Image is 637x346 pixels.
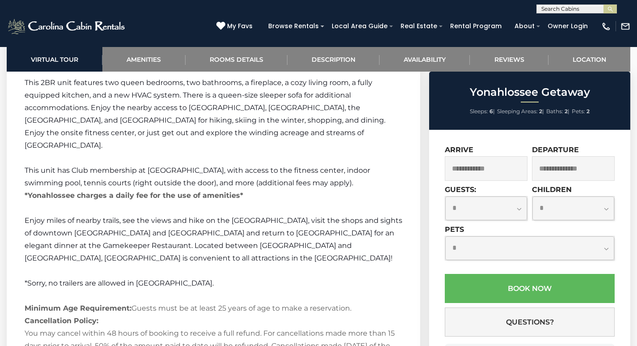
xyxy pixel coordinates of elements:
[445,225,464,234] label: Pets
[25,279,214,287] span: *Sorry, no trailers are allowed in [GEOGRAPHIC_DATA].
[489,108,493,115] strong: 6
[445,185,476,194] label: Guests:
[543,19,592,33] a: Owner Login
[25,166,370,187] span: This unit has Club membership at [GEOGRAPHIC_DATA], with access to the fitness center, indoor swi...
[380,47,470,72] a: Availability
[510,19,539,33] a: About
[497,108,538,115] span: Sleeping Areas:
[25,216,402,262] span: Enjoy miles of nearby trails, see the views and hike on the [GEOGRAPHIC_DATA], visit the shops an...
[565,108,568,115] strong: 2
[546,106,570,117] li: |
[470,47,548,72] a: Reviews
[470,108,488,115] span: Sleeps:
[445,145,473,154] label: Arrive
[7,17,127,35] img: White-1-2.png
[227,21,253,31] span: My Favs
[546,108,563,115] span: Baths:
[264,19,323,33] a: Browse Rentals
[7,47,102,72] a: Virtual Tour
[25,316,98,325] strong: Cancellation Policy:
[572,108,585,115] span: Pets:
[25,304,131,312] strong: Minimum Age Requirement:
[102,47,185,72] a: Amenities
[445,274,615,303] button: Book Now
[396,19,442,33] a: Real Estate
[327,19,392,33] a: Local Area Guide
[431,86,628,98] h2: Yonahlossee Getaway
[532,185,572,194] label: Children
[287,47,380,72] a: Description
[445,308,615,337] button: Questions?
[446,19,506,33] a: Rental Program
[539,108,542,115] strong: 2
[586,108,590,115] strong: 2
[497,106,544,117] li: |
[601,21,611,31] img: phone-regular-white.png
[25,78,385,150] span: This 2BR unit features two queen bedrooms, two bathrooms, a fireplace, a cozy living room, a full...
[532,145,579,154] label: Departure
[216,21,255,31] a: My Favs
[470,106,495,117] li: |
[620,21,630,31] img: mail-regular-white.png
[25,191,243,200] strong: *Yonahlossee charges a daily fee for the use of amenities*
[548,47,630,72] a: Location
[186,47,287,72] a: Rooms Details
